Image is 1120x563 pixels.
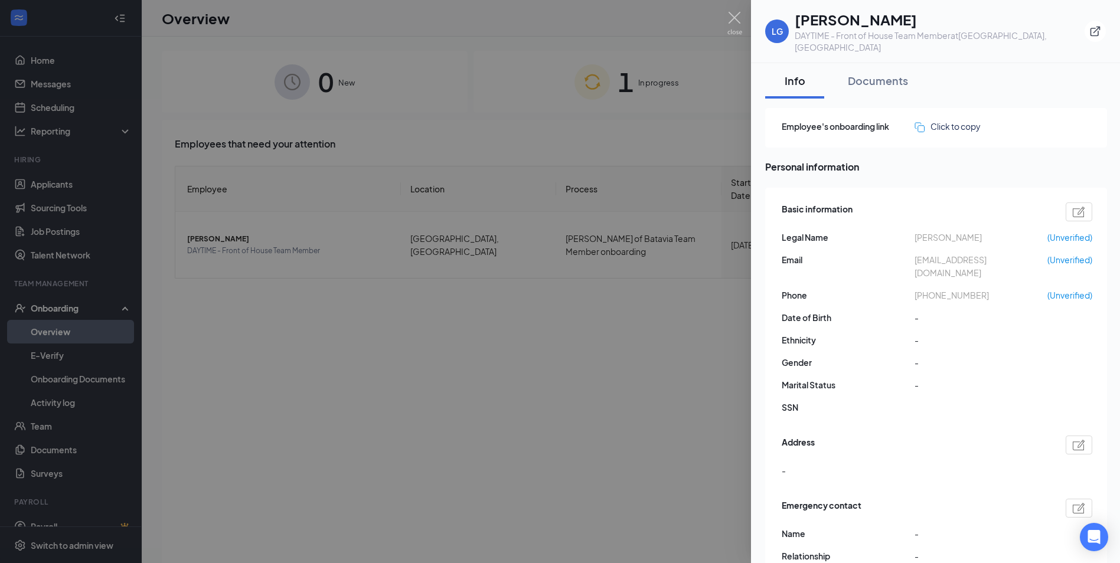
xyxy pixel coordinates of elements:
span: Address [782,436,815,454]
span: - [915,549,1047,562]
div: Open Intercom Messenger [1080,523,1108,551]
span: [PERSON_NAME] [915,231,1047,244]
span: [EMAIL_ADDRESS][DOMAIN_NAME] [915,253,1047,279]
span: - [782,464,786,477]
span: - [915,333,1047,346]
div: Documents [848,73,908,88]
h1: [PERSON_NAME] [795,9,1085,30]
div: LG [772,25,783,37]
span: Email [782,253,915,266]
span: Personal information [765,159,1107,174]
span: - [915,356,1047,369]
span: (Unverified) [1047,253,1092,266]
img: click-to-copy.71757273a98fde459dfc.svg [915,122,925,132]
span: Name [782,527,915,540]
span: Basic information [782,202,853,221]
span: Emergency contact [782,499,861,518]
button: Click to copy [915,120,981,133]
span: Marital Status [782,378,915,391]
span: Ethnicity [782,333,915,346]
span: SSN [782,401,915,414]
span: Legal Name [782,231,915,244]
div: Info [777,73,812,88]
span: Gender [782,356,915,369]
button: ExternalLink [1085,21,1106,42]
span: (Unverified) [1047,289,1092,302]
svg: ExternalLink [1089,25,1101,37]
span: (Unverified) [1047,231,1092,244]
span: Date of Birth [782,311,915,324]
span: - [915,527,1047,540]
span: - [915,311,1047,324]
span: Relationship [782,549,915,562]
span: [PHONE_NUMBER] [915,289,1047,302]
div: DAYTIME - Front of House Team Member at [GEOGRAPHIC_DATA], [GEOGRAPHIC_DATA] [795,30,1085,53]
span: - [915,378,1047,391]
span: Phone [782,289,915,302]
span: Employee's onboarding link [782,120,915,133]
